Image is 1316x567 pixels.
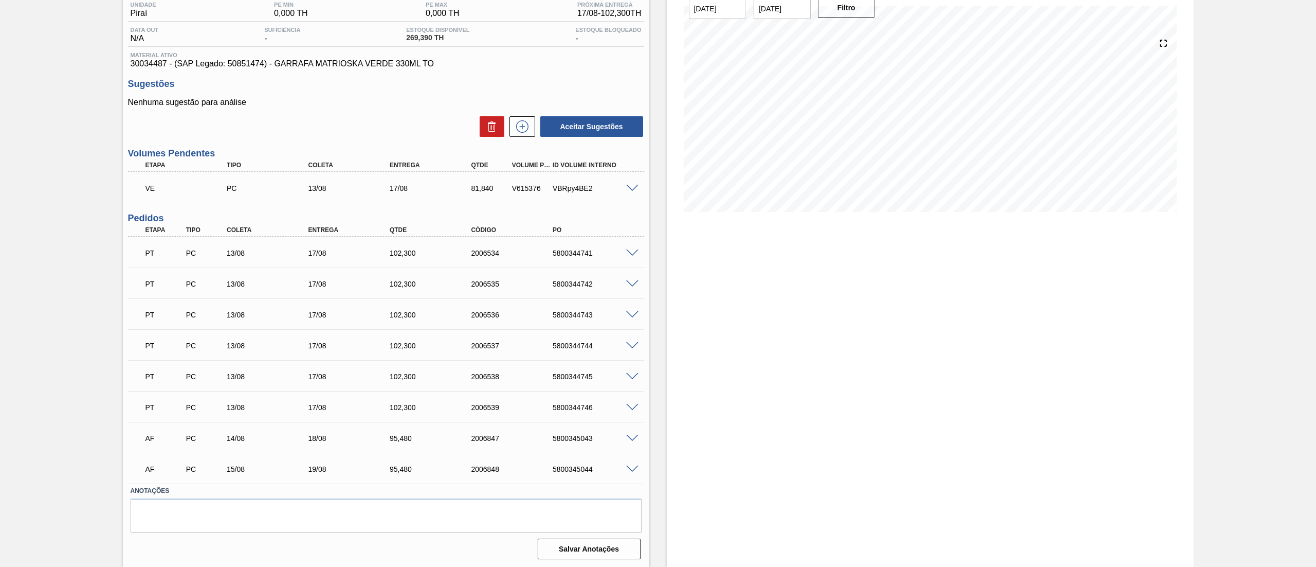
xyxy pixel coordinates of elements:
div: Pedido de Compra [184,403,228,412]
div: 81,840 [468,184,513,192]
p: AF [145,434,185,442]
span: 269,390 TH [406,34,469,42]
div: 95,480 [387,434,480,442]
div: Pedido de Compra [184,342,228,350]
div: 2006535 [468,280,561,288]
div: Pedido de Compra [184,373,228,381]
div: 5800344742 [550,280,643,288]
div: Entrega [387,162,480,169]
div: 17/08/2025 [387,184,480,192]
span: Unidade [131,2,156,8]
div: 95,480 [387,465,480,473]
div: Qtde [387,226,480,234]
div: 15/08/2025 [224,465,317,473]
div: Pedido em Trânsito [143,396,187,419]
div: 5800344744 [550,342,643,350]
div: Volume Portal [509,162,554,169]
p: PT [145,373,185,381]
div: 19/08/2025 [305,465,398,473]
span: Estoque Bloqueado [575,27,641,33]
div: 13/08/2025 [224,280,317,288]
div: Coleta [305,162,398,169]
div: Etapa [143,162,236,169]
div: 2006538 [468,373,561,381]
h3: Volumes Pendentes [128,148,644,159]
div: Pedido de Compra [184,311,228,319]
div: 102,300 [387,280,480,288]
div: VBRpy4BE2 [550,184,643,192]
span: 0,000 TH [426,9,460,18]
p: PT [145,311,185,319]
div: Tipo [184,226,228,234]
div: 2006539 [468,403,561,412]
span: 0,000 TH [274,9,308,18]
div: 102,300 [387,403,480,412]
span: Suficiência [264,27,300,33]
div: 13/08/2025 [224,342,317,350]
div: Qtde [468,162,513,169]
div: Pedido em Trânsito [143,273,187,295]
div: 102,300 [387,342,480,350]
div: Coleta [224,226,317,234]
div: Pedido de Compra [184,465,228,473]
div: Excluir Sugestões [474,116,504,137]
span: 17/08 - 102,300 TH [577,9,642,18]
div: Pedido de Compra [184,434,228,442]
p: PT [145,280,185,288]
div: Entrega [305,226,398,234]
div: Pedido de Compra [184,280,228,288]
div: 17/08/2025 [305,249,398,257]
div: 102,300 [387,373,480,381]
button: Salvar Anotações [538,539,641,559]
div: Tipo [224,162,317,169]
div: Pedido em Trânsito [143,304,187,326]
div: 17/08/2025 [305,342,398,350]
div: 13/08/2025 [224,249,317,257]
p: PT [145,249,185,257]
div: Etapa [143,226,187,234]
p: AF [145,465,185,473]
label: Anotações [131,484,642,499]
div: 13/08/2025 [224,311,317,319]
h3: Pedidos [128,213,644,224]
div: 18/08/2025 [305,434,398,442]
p: Nenhuma sugestão para análise [128,98,644,107]
div: Código [468,226,561,234]
div: 5800344743 [550,311,643,319]
div: 2006537 [468,342,561,350]
span: PE MIN [274,2,308,8]
div: 5800344745 [550,373,643,381]
div: 17/08/2025 [305,373,398,381]
span: Estoque Disponível [406,27,469,33]
div: V615376 [509,184,554,192]
div: Aguardando Faturamento [143,458,187,481]
p: VE [145,184,233,192]
span: PE MAX [426,2,460,8]
h3: Sugestões [128,79,644,90]
div: Nova sugestão [504,116,535,137]
button: Aceitar Sugestões [540,116,643,137]
div: Aguardando Faturamento [143,427,187,450]
div: 5800344741 [550,249,643,257]
div: PO [550,226,643,234]
div: 2006536 [468,311,561,319]
div: Pedido em Trânsito [143,334,187,357]
p: PT [145,403,185,412]
div: 17/08/2025 [305,280,398,288]
div: 14/08/2025 [224,434,317,442]
div: Pedido de Compra [224,184,317,192]
div: 102,300 [387,311,480,319]
p: PT [145,342,185,350]
span: Piraí [131,9,156,18]
span: 30034487 - (SAP Legado: 50851474) - GARRAFA MATRIOSKA VERDE 330ML TO [131,59,642,68]
div: 2006848 [468,465,561,473]
div: 5800345044 [550,465,643,473]
div: N/A [128,27,161,43]
div: Volume Enviado para Transporte [143,177,236,200]
div: Pedido de Compra [184,249,228,257]
div: - [573,27,644,43]
div: 2006534 [468,249,561,257]
div: 13/08/2025 [224,403,317,412]
div: 17/08/2025 [305,403,398,412]
span: Próxima Entrega [577,2,642,8]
